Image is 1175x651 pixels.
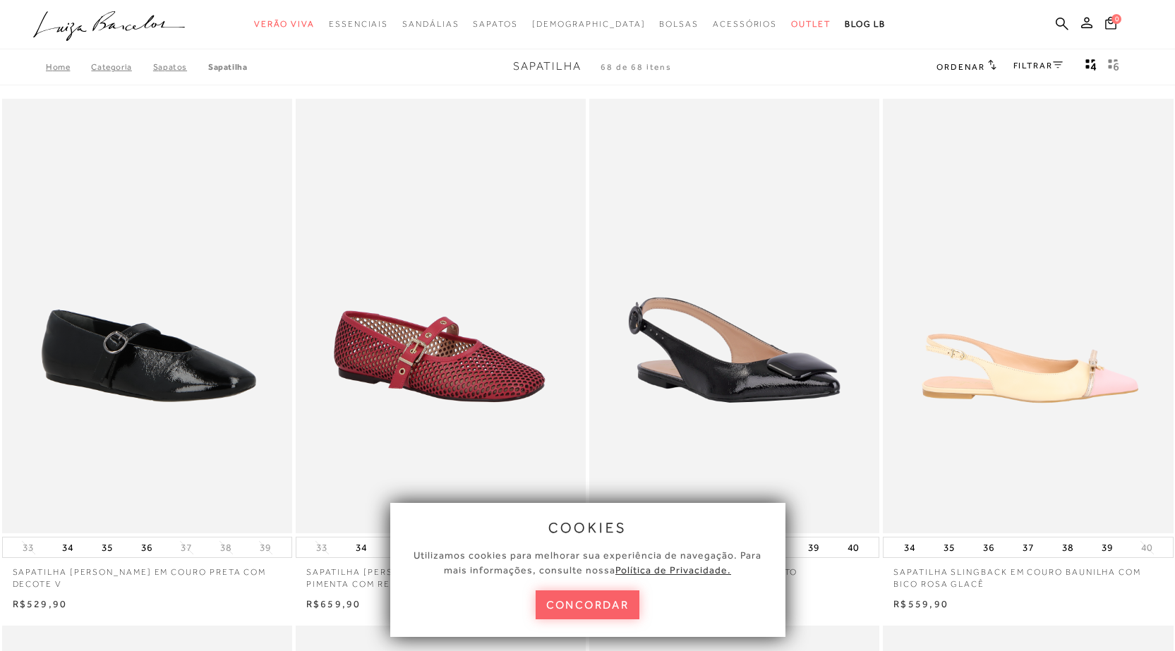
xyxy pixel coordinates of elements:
[1018,537,1038,557] button: 37
[254,19,315,29] span: Verão Viva
[1137,541,1157,554] button: 40
[1097,537,1117,557] button: 39
[615,564,731,576] a: Política de Privacidade.
[791,11,831,37] a: noSubCategoriesText
[1058,537,1078,557] button: 38
[176,541,196,554] button: 37
[979,537,999,557] button: 36
[329,11,388,37] a: noSubCategoriesText
[893,598,948,609] span: R$559,90
[4,101,291,532] a: SAPATILHA MARY JANE EM COURO PRETA COM DECOTE V SAPATILHA MARY JANE EM COURO PRETA COM DECOTE V
[513,60,582,73] span: Sapatilha
[297,101,584,532] img: SAPATILHA MARY JANE EM COURO VERMELHO PIMENTA COM RECORTES
[1111,14,1121,24] span: 0
[18,541,38,554] button: 33
[591,101,878,532] a: SAPATILHA AVIAMENTO FRONTAL PRETO SAPATILHA AVIAMENTO FRONTAL PRETO
[713,19,777,29] span: Acessórios
[402,19,459,29] span: Sandálias
[939,537,959,557] button: 35
[900,537,920,557] button: 34
[884,101,1171,532] img: SAPATILHA SLINGBACK EM COURO BAUNILHA COM BICO ROSA GLACÊ
[402,11,459,37] a: noSubCategoriesText
[883,558,1173,590] a: SAPATILHA SLINGBACK EM COURO BAUNILHA COM BICO ROSA GLACÊ
[936,62,984,72] span: Ordenar
[536,590,640,619] button: concordar
[713,11,777,37] a: noSubCategoriesText
[659,11,699,37] a: noSubCategoriesText
[153,62,208,72] a: SAPATOS
[306,598,361,609] span: R$659,90
[601,62,672,72] span: 68 de 68 itens
[296,558,586,590] a: SAPATILHA [PERSON_NAME] EM COURO VERMELHO PIMENTA COM RECORTES
[13,598,68,609] span: R$529,90
[216,541,236,554] button: 38
[532,11,646,37] a: noSubCategoriesText
[4,101,291,532] img: SAPATILHA MARY JANE EM COURO PRETA COM DECOTE V
[473,19,517,29] span: Sapatos
[351,537,371,557] button: 34
[845,11,886,37] a: BLOG LB
[845,19,886,29] span: BLOG LB
[1013,61,1063,71] a: FILTRAR
[414,549,761,576] span: Utilizamos cookies para melhorar sua experiência de navegação. Para mais informações, consulte nossa
[137,537,157,557] button: 36
[884,101,1171,532] a: SAPATILHA SLINGBACK EM COURO BAUNILHA COM BICO ROSA GLACÊ SAPATILHA SLINGBACK EM COURO BAUNILHA C...
[255,541,275,554] button: 39
[1101,16,1121,35] button: 0
[1081,58,1101,76] button: Mostrar 4 produtos por linha
[58,537,78,557] button: 34
[1104,58,1123,76] button: gridText6Desc
[2,558,292,590] a: SAPATILHA [PERSON_NAME] EM COURO PRETA COM DECOTE V
[473,11,517,37] a: noSubCategoriesText
[91,62,152,72] a: Categoria
[208,62,247,72] a: Sapatilha
[843,537,863,557] button: 40
[312,541,332,554] button: 33
[532,19,646,29] span: [DEMOGRAPHIC_DATA]
[591,101,878,532] img: SAPATILHA AVIAMENTO FRONTAL PRETO
[548,520,627,535] span: cookies
[297,101,584,532] a: SAPATILHA MARY JANE EM COURO VERMELHO PIMENTA COM RECORTES SAPATILHA MARY JANE EM COURO VERMELHO ...
[791,19,831,29] span: Outlet
[804,537,824,557] button: 39
[659,19,699,29] span: Bolsas
[46,62,91,72] a: Home
[97,537,117,557] button: 35
[254,11,315,37] a: noSubCategoriesText
[329,19,388,29] span: Essenciais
